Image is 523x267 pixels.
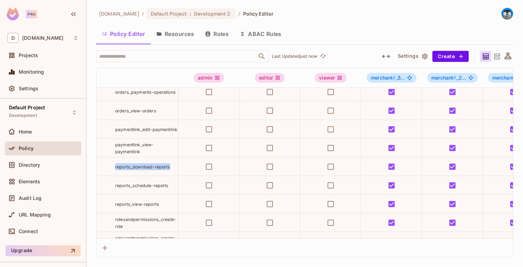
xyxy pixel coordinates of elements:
[115,183,169,188] span: reports_schedule-reports
[431,75,456,81] span: merchant
[8,33,19,43] span: D
[194,73,224,83] div: admin
[371,75,396,81] span: merchant
[395,51,430,62] button: Settings
[19,53,38,58] span: Projects
[243,10,274,17] span: Policy Editor
[115,90,176,95] span: orders_payments-operations
[115,127,177,132] span: paymentlink_edit-paymentlink
[115,164,170,169] span: reports_download-reports
[427,73,478,83] span: merchant#_2a45abd1-5787-476c-ba0a-e8fafac4ebb3
[238,10,240,17] li: /
[19,129,32,135] span: Home
[22,35,63,41] span: Workspace: deuna.com
[315,73,347,83] div: viewer
[9,113,37,118] span: Development
[189,11,192,17] span: :
[99,10,139,17] span: the active workspace
[96,25,151,43] button: Policy Editor
[432,51,469,62] button: Create
[319,52,327,61] button: refresh
[19,86,38,91] span: Settings
[194,10,226,17] span: Development
[371,75,405,81] span: _5...
[151,25,200,43] button: Resources
[115,217,176,229] span: rolesandpermissions_create-role
[19,162,40,168] span: Directory
[19,229,38,234] span: Connect
[115,142,154,154] span: paymentlink_view-paymentlink
[317,52,327,61] span: Click to refresh data
[367,73,416,83] span: merchant#_53c3a4d9-f8be-43b2-af61-0bc559536787
[431,75,466,81] span: _2...
[234,25,287,43] button: ABAC Rules
[19,212,51,218] span: URL Mapping
[320,53,326,60] span: refresh
[115,108,156,113] span: orders_view-orders
[492,75,517,81] span: merchant
[115,236,176,248] span: rolesandpermissions_create-user
[19,179,40,184] span: Elements
[9,105,45,110] span: Default Project
[453,75,456,81] span: #
[7,8,19,20] img: SReyMgAAAABJRU5ErkJggg==
[19,195,42,201] span: Audit Log
[393,75,396,81] span: #
[26,10,37,18] div: Pro
[200,25,234,43] button: Roles
[502,8,513,19] img: Diego Lora
[255,73,285,83] div: editor
[6,245,81,256] button: Upgrade
[115,202,159,207] span: reports_view-reports
[19,146,34,151] span: Policy
[151,10,187,17] span: Default Project
[257,52,267,61] button: Open
[142,10,144,17] li: /
[19,69,44,75] span: Monitoring
[272,54,317,59] p: Last Updated just now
